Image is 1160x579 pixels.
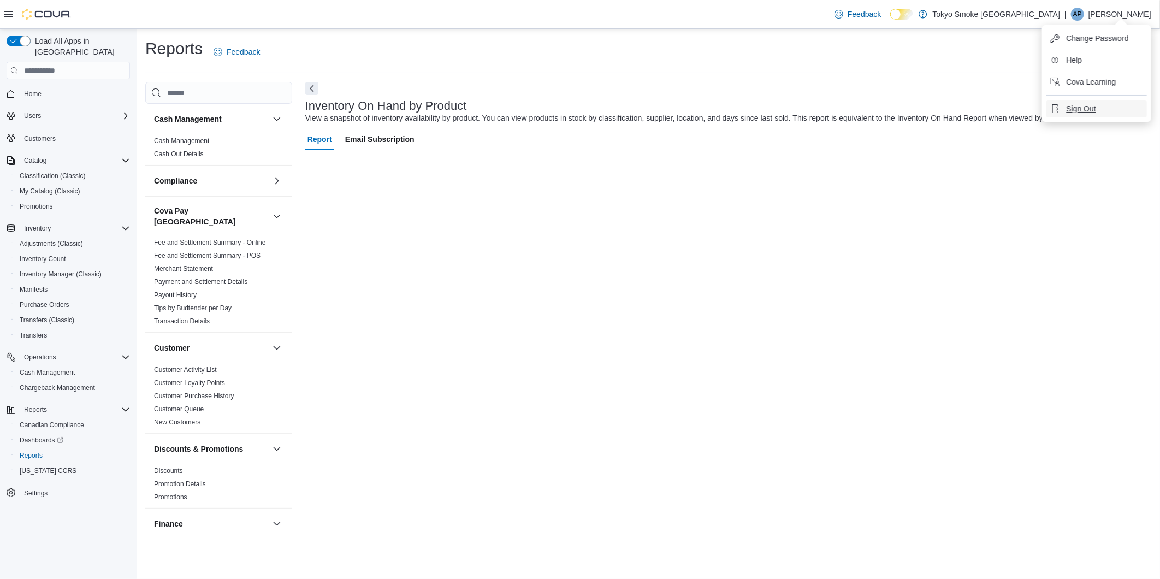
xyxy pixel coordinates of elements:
[307,128,332,150] span: Report
[154,277,247,286] span: Payment and Settlement Details
[154,366,217,374] a: Customer Activity List
[20,187,80,196] span: My Catalog (Classic)
[154,175,268,186] button: Compliance
[2,402,134,417] button: Reports
[11,380,134,395] button: Chargeback Management
[154,444,268,454] button: Discounts & Promotions
[15,268,130,281] span: Inventory Manager (Classic)
[15,169,90,182] a: Classification (Classic)
[20,87,46,101] a: Home
[20,202,53,211] span: Promotions
[305,99,467,113] h3: Inventory On Hand by Product
[11,417,134,433] button: Canadian Compliance
[2,153,134,168] button: Catalog
[154,518,183,529] h3: Finance
[15,252,130,265] span: Inventory Count
[24,405,47,414] span: Reports
[20,300,69,309] span: Purchase Orders
[1073,8,1082,21] span: AP
[20,131,130,145] span: Customers
[154,379,225,387] a: Customer Loyalty Points
[20,368,75,377] span: Cash Management
[15,418,88,432] a: Canadian Compliance
[24,224,51,233] span: Inventory
[20,436,63,445] span: Dashboards
[15,329,51,342] a: Transfers
[22,9,71,20] img: Cova
[24,90,42,98] span: Home
[11,251,134,267] button: Inventory Count
[15,283,52,296] a: Manifests
[20,87,130,101] span: Home
[2,221,134,236] button: Inventory
[154,467,183,475] a: Discounts
[270,341,283,355] button: Customer
[15,329,130,342] span: Transfers
[154,418,200,426] a: New Customers
[15,449,130,462] span: Reports
[154,317,210,326] span: Transaction Details
[154,278,247,286] a: Payment and Settlement Details
[154,444,243,454] h3: Discounts & Promotions
[154,238,266,247] span: Fee and Settlement Summary - Online
[2,485,134,501] button: Settings
[11,328,134,343] button: Transfers
[154,405,204,413] span: Customer Queue
[270,210,283,223] button: Cova Pay [GEOGRAPHIC_DATA]
[20,222,130,235] span: Inventory
[270,517,283,530] button: Finance
[1066,76,1116,87] span: Cova Learning
[11,282,134,297] button: Manifests
[20,421,84,429] span: Canadian Compliance
[1088,8,1151,21] p: [PERSON_NAME]
[1066,33,1128,44] span: Change Password
[154,493,187,501] a: Promotions
[145,38,203,60] h1: Reports
[154,342,268,353] button: Customer
[20,451,43,460] span: Reports
[20,486,130,500] span: Settings
[154,251,261,260] span: Fee and Settlement Summary - POS
[2,350,134,365] button: Operations
[154,265,213,273] a: Merchant Statement
[20,270,102,279] span: Inventory Manager (Classic)
[1066,55,1082,66] span: Help
[20,109,130,122] span: Users
[154,392,234,400] a: Customer Purchase History
[1046,51,1147,69] button: Help
[890,9,913,20] input: Dark Mode
[15,434,130,447] span: Dashboards
[154,150,204,158] a: Cash Out Details
[24,111,41,120] span: Users
[154,114,222,125] h3: Cash Management
[145,363,292,433] div: Customer
[20,351,130,364] span: Operations
[20,239,83,248] span: Adjustments (Classic)
[15,464,81,477] a: [US_STATE] CCRS
[15,200,57,213] a: Promotions
[11,433,134,448] a: Dashboards
[1046,73,1147,91] button: Cova Learning
[20,403,130,416] span: Reports
[1071,8,1084,21] div: Ankit Patel
[15,314,130,327] span: Transfers (Classic)
[154,379,225,387] span: Customer Loyalty Points
[15,366,79,379] a: Cash Management
[11,297,134,312] button: Purchase Orders
[20,403,51,416] button: Reports
[15,283,130,296] span: Manifests
[20,255,66,263] span: Inventory Count
[154,205,268,227] button: Cova Pay [GEOGRAPHIC_DATA]
[15,252,70,265] a: Inventory Count
[2,86,134,102] button: Home
[154,418,200,427] span: New Customers
[270,442,283,456] button: Discounts & Promotions
[11,448,134,463] button: Reports
[270,113,283,126] button: Cash Management
[20,222,55,235] button: Inventory
[20,154,130,167] span: Catalog
[154,114,268,125] button: Cash Management
[15,169,130,182] span: Classification (Classic)
[15,434,68,447] a: Dashboards
[24,156,46,165] span: Catalog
